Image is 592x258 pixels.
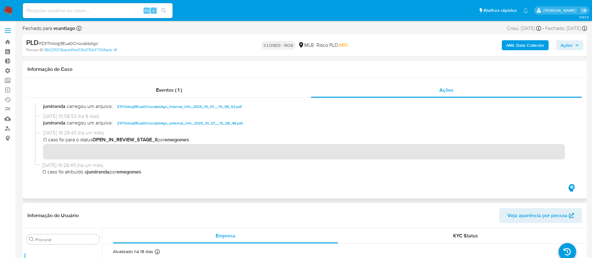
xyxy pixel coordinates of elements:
[316,42,348,49] span: Risco PLD:
[499,208,582,223] button: Veja aparência por pessoa
[29,237,34,242] button: Procurar
[52,25,75,32] b: vsantiago
[39,40,98,46] span: # Z31TmIoqj9EuaOCnocabbAgo
[216,232,235,239] span: Empresa
[507,208,567,223] span: Veja aparência por pessoa
[156,86,182,94] span: Eventos ( 1 )
[523,8,528,13] a: Notificações
[22,25,75,32] span: Fechado para
[45,47,117,53] a: 8b02f003becb4fce03bd7664706fbadc
[261,41,296,50] p: CLOSED - ROS
[507,25,541,32] div: Criou: [DATE]
[27,212,79,219] h1: Informação do Usuário
[298,42,314,49] div: MLB
[23,7,173,15] input: Pesquise usuários ou casos...
[581,7,587,14] a: Sair
[35,237,97,242] input: Procurar
[339,41,348,49] span: MID
[144,7,149,13] span: Alt
[556,40,583,50] button: Ações
[157,6,170,15] button: search-icon
[153,7,154,13] span: s
[439,86,453,94] span: Ações
[506,40,544,50] b: AML Data Collector
[26,37,39,47] b: PLD
[542,25,544,32] span: -
[27,66,582,72] h1: Informação do Caso
[113,249,153,255] p: Atualizado há 18 dias
[545,25,587,32] div: Fechado: [DATE]
[543,7,579,13] p: adriano.brito@mercadolivre.com
[502,40,549,50] button: AML Data Collector
[560,40,573,50] span: Ações
[453,232,478,239] span: KYC Status
[26,47,43,53] b: Person ID
[483,7,517,14] span: Atalhos rápidos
